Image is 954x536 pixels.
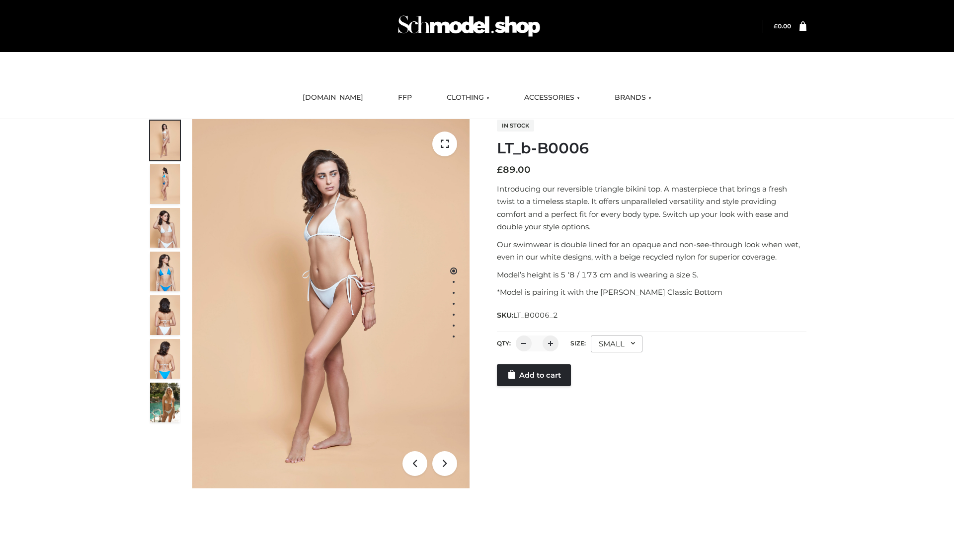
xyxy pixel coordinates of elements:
[607,87,659,109] a: BRANDS
[150,295,180,335] img: ArielClassicBikiniTop_CloudNine_AzureSky_OW114ECO_7-scaled.jpg
[497,139,806,157] h1: LT_b-B0006
[497,183,806,233] p: Introducing our reversible triangle bikini top. A masterpiece that brings a fresh twist to a time...
[774,22,791,30] bdi: 0.00
[150,339,180,379] img: ArielClassicBikiniTop_CloudNine_AzureSky_OW114ECO_8-scaled.jpg
[497,286,806,299] p: *Model is pairing it with the [PERSON_NAME] Classic Bottom
[497,268,806,281] p: Model’s height is 5 ‘8 / 173 cm and is wearing a size S.
[517,87,587,109] a: ACCESSORIES
[497,309,559,321] span: SKU:
[395,6,544,46] img: Schmodel Admin 964
[150,208,180,248] img: ArielClassicBikiniTop_CloudNine_AzureSky_OW114ECO_3-scaled.jpg
[497,238,806,264] p: Our swimwear is double lined for an opaque and non-see-through look when wet, even in our white d...
[774,22,778,30] span: £
[150,383,180,422] img: Arieltop_CloudNine_AzureSky2.jpg
[150,252,180,291] img: ArielClassicBikiniTop_CloudNine_AzureSky_OW114ECO_4-scaled.jpg
[295,87,371,109] a: [DOMAIN_NAME]
[497,164,503,175] span: £
[192,119,470,488] img: LT_b-B0006
[497,120,534,132] span: In stock
[150,164,180,204] img: ArielClassicBikiniTop_CloudNine_AzureSky_OW114ECO_2-scaled.jpg
[570,339,586,347] label: Size:
[439,87,497,109] a: CLOTHING
[150,121,180,160] img: ArielClassicBikiniTop_CloudNine_AzureSky_OW114ECO_1-scaled.jpg
[774,22,791,30] a: £0.00
[391,87,419,109] a: FFP
[497,339,511,347] label: QTY:
[513,311,558,320] span: LT_B0006_2
[591,335,642,352] div: SMALL
[497,364,571,386] a: Add to cart
[497,164,531,175] bdi: 89.00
